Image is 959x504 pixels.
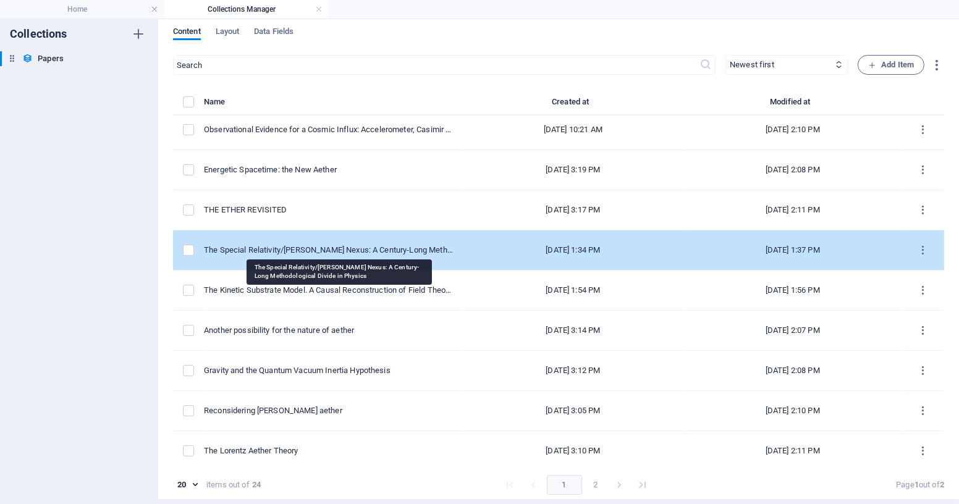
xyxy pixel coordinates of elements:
[204,245,454,256] div: The Special Relativity/[PERSON_NAME] Nexus: A Century-Long Methodological Divide in Physics
[473,445,674,456] div: [DATE] 3:10 PM
[693,285,893,296] div: [DATE] 1:56 PM
[216,24,240,41] span: Layout
[173,24,201,41] span: Content
[693,445,893,456] div: [DATE] 2:11 PM
[858,55,924,75] button: Add Item
[131,27,146,41] i: Create new collection
[173,55,699,75] input: Search
[693,325,893,336] div: [DATE] 2:07 PM
[254,24,294,41] span: Data Fields
[204,445,454,456] div: The Lorentz Aether Theory
[463,94,683,115] th: Created at
[473,365,674,376] div: [DATE] 3:12 PM
[693,405,893,416] div: [DATE] 2:10 PM
[164,2,329,16] h4: Collections Manager
[683,94,903,115] th: Modified at
[252,479,261,490] strong: 24
[204,365,454,376] div: Gravity and the Quantum Vacuum Inertia Hypothesis
[473,164,674,175] div: [DATE] 3:19 PM
[498,475,654,495] nav: pagination navigation
[633,475,653,495] button: Go to last page
[473,325,674,336] div: [DATE] 3:14 PM
[940,480,944,489] strong: 2
[693,164,893,175] div: [DATE] 2:08 PM
[473,405,674,416] div: [DATE] 3:05 PM
[693,204,893,216] div: [DATE] 2:11 PM
[204,124,454,135] div: Observational Evidence for a Cosmic Influx: Accelerometer, Casimir Effect, Cloud Chamber, Van der...
[609,475,629,495] button: Go to next page
[173,479,201,490] div: 20
[473,285,674,296] div: [DATE] 1:54 PM
[204,325,454,336] div: Another possibility for the nature of aether
[10,27,67,41] h6: Collections
[204,405,454,416] div: Reconsidering [PERSON_NAME] aether
[896,479,944,490] div: Page out of
[693,245,893,256] div: [DATE] 1:37 PM
[204,285,454,296] div: The Kinetic Substrate Model. A Causal Reconstruction of Field Theory and Cosmology
[473,204,674,216] div: [DATE] 3:17 PM
[547,475,582,495] button: page 1
[204,164,454,175] div: Energetic Spacetime: the New Aether
[38,51,64,66] h6: Papers
[206,479,250,490] div: items out of
[473,245,674,256] div: [DATE] 1:34 PM
[204,204,454,216] div: THE ETHER REVISITED
[693,124,893,135] div: [DATE] 2:10 PM
[586,475,606,495] button: Go to page 2
[915,480,919,489] strong: 1
[693,365,893,376] div: [DATE] 2:08 PM
[868,57,914,72] span: Add Item
[473,124,674,135] div: [DATE] 10:21 AM
[204,94,463,115] th: Name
